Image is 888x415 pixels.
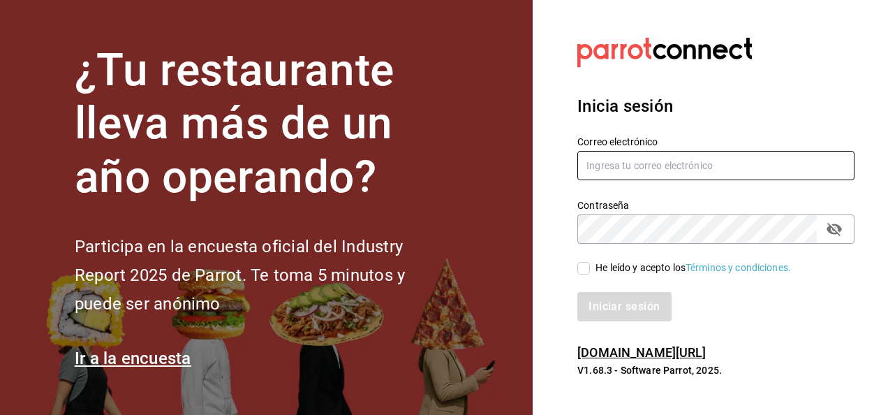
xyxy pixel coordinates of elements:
label: Contraseña [577,200,854,210]
a: Ir a la encuesta [75,349,191,368]
h2: Participa en la encuesta oficial del Industry Report 2025 de Parrot. Te toma 5 minutos y puede se... [75,233,452,318]
button: Campo de contraseña [822,217,846,241]
h3: Inicia sesión [577,94,854,119]
a: [DOMAIN_NAME][URL] [577,345,706,360]
p: V1.68.3 - Software Parrot, 2025. [577,363,854,377]
a: Términos y condiciones. [686,262,791,273]
h1: ¿Tu restaurante lleva más de un año operando? [75,44,452,205]
label: Correo electrónico [577,136,854,146]
div: He leído y acepto los [595,261,791,275]
input: Ingresa tu correo electrónico [577,151,854,180]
